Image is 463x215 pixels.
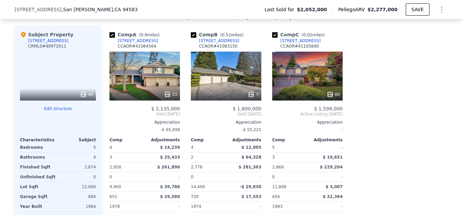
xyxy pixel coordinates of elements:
[239,165,261,169] span: $ 281,303
[272,165,284,169] span: 2,868
[59,172,96,182] div: 0
[20,153,57,162] div: Bathrooms
[191,153,225,162] div: 2
[272,31,327,38] div: Comp C
[241,194,261,199] span: $ 17,553
[309,172,343,182] div: -
[303,33,312,37] span: 0.02
[141,33,147,37] span: 0.9
[59,153,96,162] div: 4
[20,143,57,152] div: Bedrooms
[272,153,306,162] div: 3
[218,33,246,37] span: ( miles)
[146,172,180,182] div: -
[109,31,162,38] div: Comp A
[227,202,261,211] div: -
[199,43,238,49] div: CCAOR # 41083150
[435,3,448,16] button: Show Options
[191,111,261,117] span: Sold [DATE]
[327,91,340,98] div: 60
[109,153,143,162] div: 3
[191,137,226,143] div: Comp
[109,137,145,143] div: Comp
[272,111,343,117] span: Active Listing [DATE]
[109,120,180,125] div: Appreciation
[109,38,158,43] a: [STREET_ADDRESS]
[248,91,259,98] div: 7
[59,162,96,172] div: 3,874
[113,7,138,12] span: , CA 94583
[109,145,112,150] span: 4
[160,145,180,150] span: $ 14,239
[338,6,368,13] span: Pellego ARV
[191,31,246,38] div: Comp B
[272,175,275,179] span: 0
[151,106,180,111] span: $ 2,135,000
[272,125,343,135] div: -
[367,7,398,12] span: $2,277,000
[59,182,96,192] div: 12,060
[242,127,261,132] span: -$ 55,221
[118,43,156,49] div: CCAOR # 41084564
[20,192,57,201] div: Garage Sqft
[109,175,112,179] span: 0
[241,155,261,160] span: $ 64,328
[109,165,121,169] span: 2,958
[20,162,57,172] div: Finished Sqft
[20,31,73,38] div: Subject Property
[191,165,202,169] span: 2,778
[28,43,66,49] div: CRMLS # 40972011
[109,184,121,189] span: 9,900
[323,155,343,160] span: $ 19,651
[191,184,205,189] span: 14,400
[109,194,117,199] span: 651
[191,175,194,179] span: 0
[191,145,194,150] span: 4
[233,106,261,111] span: $ 1,800,000
[314,106,343,111] span: $ 1,599,000
[59,143,96,152] div: 5
[109,202,143,211] div: 1978
[309,143,343,152] div: -
[280,38,321,43] div: [STREET_ADDRESS]
[28,38,68,43] div: [STREET_ADDRESS]
[191,202,225,211] div: 1974
[320,165,343,169] span: $ 229,204
[15,6,62,13] span: [STREET_ADDRESS]
[109,111,180,117] span: Sold [DATE]
[20,182,57,192] div: Lot Sqft
[241,145,261,150] span: $ 12,005
[406,3,429,16] button: SAVE
[58,137,96,143] div: Subject
[272,38,321,43] a: [STREET_ADDRESS]
[160,155,180,160] span: $ 25,433
[265,6,297,13] span: Last Sold for
[272,137,307,143] div: Comp
[164,91,177,98] div: 53
[160,184,180,189] span: $ 39,786
[240,184,261,189] span: -$ 29,830
[59,202,96,211] div: 1984
[199,38,239,43] div: [STREET_ADDRESS]
[20,202,57,211] div: Year Built
[297,6,327,13] span: $2,052,000
[191,38,239,43] a: [STREET_ADDRESS]
[227,172,261,182] div: -
[222,33,231,37] span: 0.52
[80,91,93,98] div: 40
[59,192,96,201] div: 884
[20,172,57,182] div: Unfinished Sqft
[118,38,158,43] div: [STREET_ADDRESS]
[307,137,343,143] div: Adjustments
[226,137,261,143] div: Adjustments
[272,184,286,189] span: 11,808
[272,145,275,150] span: 5
[62,6,138,13] span: , San [PERSON_NAME]
[272,194,280,199] span: 656
[326,184,343,189] span: $ 3,007
[160,127,180,132] span: -$ 65,498
[160,194,180,199] span: $ 29,580
[272,120,343,125] div: Appreciation
[20,137,58,143] div: Characteristics
[280,43,319,49] div: CCAOR # 41105840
